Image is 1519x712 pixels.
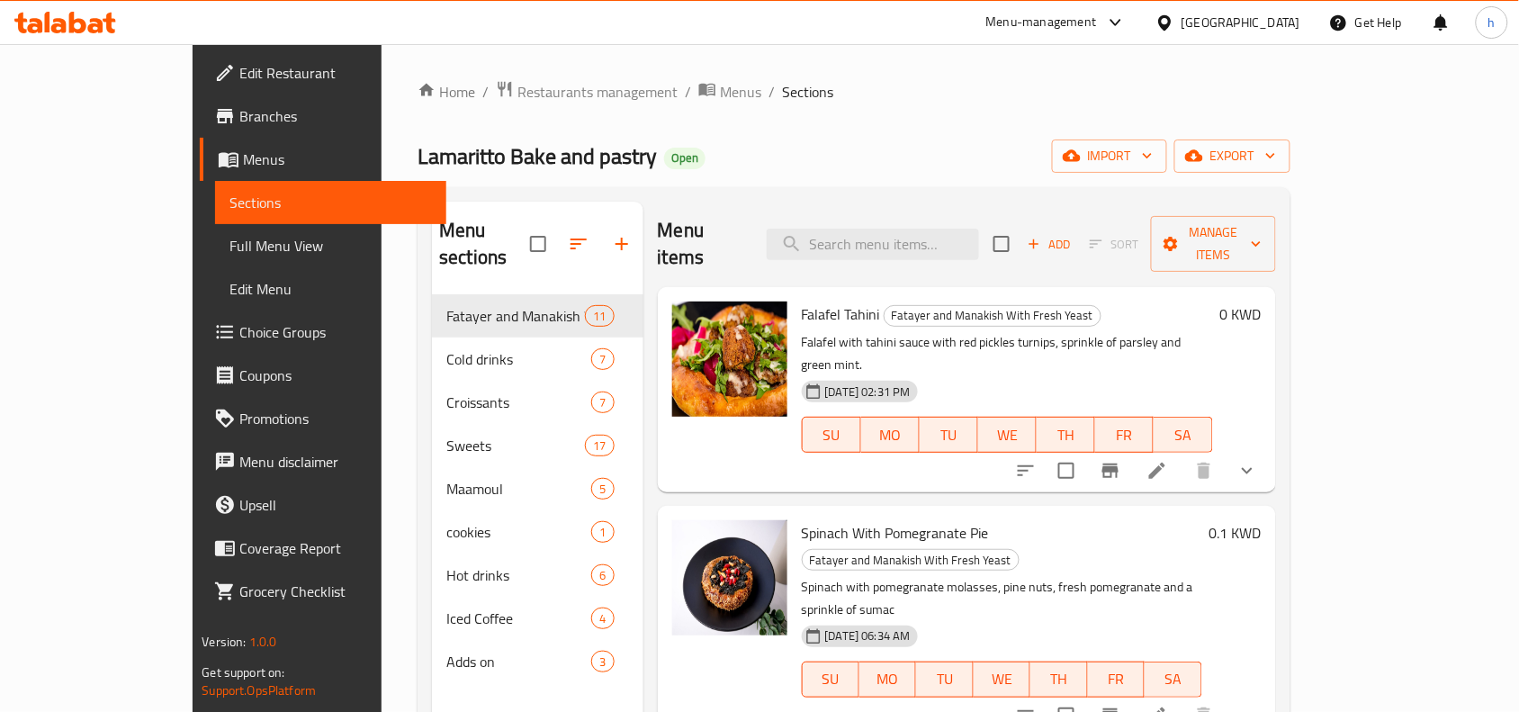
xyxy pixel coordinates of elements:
[229,278,432,300] span: Edit Menu
[1089,449,1132,492] button: Branch-specific-item
[1044,422,1088,448] span: TH
[1066,145,1153,167] span: import
[586,437,613,455] span: 17
[859,662,916,698] button: MO
[1182,13,1300,32] div: [GEOGRAPHIC_DATA]
[446,305,585,327] span: Fatayer and Manakish With Fresh Yeast
[1025,234,1074,255] span: Add
[418,136,657,176] span: Lamaritto Bake and pastry
[592,481,613,498] span: 5
[802,519,989,546] span: Spinach With Pomegranate Pie
[202,630,246,653] span: Version:
[923,666,966,692] span: TU
[658,217,745,271] h2: Menu items
[496,80,678,104] a: Restaurants management
[1165,221,1262,266] span: Manage items
[981,666,1023,692] span: WE
[215,267,446,311] a: Edit Menu
[239,451,432,473] span: Menu disclaimer
[1020,230,1078,258] span: Add item
[1189,145,1276,167] span: export
[591,478,614,500] div: items
[446,348,591,370] span: Cold drinks
[446,564,591,586] span: Hot drinks
[1220,302,1262,327] h6: 0 KWD
[200,51,446,95] a: Edit Restaurant
[200,138,446,181] a: Menus
[802,549,1020,571] div: Fatayer and Manakish With Fresh Yeast
[1226,449,1269,492] button: show more
[585,435,614,456] div: items
[591,651,614,672] div: items
[249,630,277,653] span: 1.0.0
[698,80,761,104] a: Menus
[432,597,643,640] div: Iced Coffee4
[482,81,489,103] li: /
[916,662,973,698] button: TU
[243,149,432,170] span: Menus
[432,338,643,381] div: Cold drinks7
[239,581,432,602] span: Grocery Checklist
[983,225,1020,263] span: Select section
[920,417,978,453] button: TU
[439,217,529,271] h2: Menu sections
[664,150,706,166] span: Open
[810,666,852,692] span: SU
[1020,230,1078,258] button: Add
[519,225,557,263] span: Select all sections
[592,524,613,541] span: 1
[586,308,613,325] span: 11
[986,12,1097,33] div: Menu-management
[1145,662,1201,698] button: SA
[200,483,446,527] a: Upsell
[200,311,446,354] a: Choice Groups
[200,440,446,483] a: Menu disclaimer
[200,397,446,440] a: Promotions
[239,105,432,127] span: Branches
[585,305,614,327] div: items
[446,392,591,413] span: Croissants
[591,392,614,413] div: items
[1052,140,1167,173] button: import
[1236,460,1258,482] svg: Show Choices
[592,567,613,584] span: 6
[592,394,613,411] span: 7
[768,81,775,103] li: /
[802,662,859,698] button: SU
[1047,452,1085,490] span: Select to update
[1161,422,1205,448] span: SA
[802,576,1202,621] p: Spinach with pomegranate molasses, pine nuts, fresh pomegranate and a sprinkle of sumac
[868,422,912,448] span: MO
[974,662,1030,698] button: WE
[600,222,643,266] button: Add section
[432,467,643,510] div: Maamoul5
[202,679,316,702] a: Support.OpsPlatform
[432,640,643,683] div: Adds on3
[861,417,920,453] button: MO
[239,408,432,429] span: Promotions
[1174,140,1290,173] button: export
[867,666,909,692] span: MO
[685,81,691,103] li: /
[239,537,432,559] span: Coverage Report
[884,305,1101,327] div: Fatayer and Manakish With Fresh Yeast
[672,302,787,417] img: Falafel Tahini
[802,417,861,453] button: SU
[1095,666,1137,692] span: FR
[215,224,446,267] a: Full Menu View
[432,510,643,554] div: cookies1
[446,521,591,543] span: cookies
[1088,662,1145,698] button: FR
[1146,460,1168,482] a: Edit menu item
[1095,417,1154,453] button: FR
[591,521,614,543] div: items
[591,348,614,370] div: items
[802,331,1213,376] p: Falafel with tahini sauce with red pickles turnips, sprinkle of parsley and green mint.
[446,478,591,500] div: Maamoul
[202,661,284,684] span: Get support on:
[200,527,446,570] a: Coverage Report
[672,520,787,635] img: Spinach With Pomegranate Pie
